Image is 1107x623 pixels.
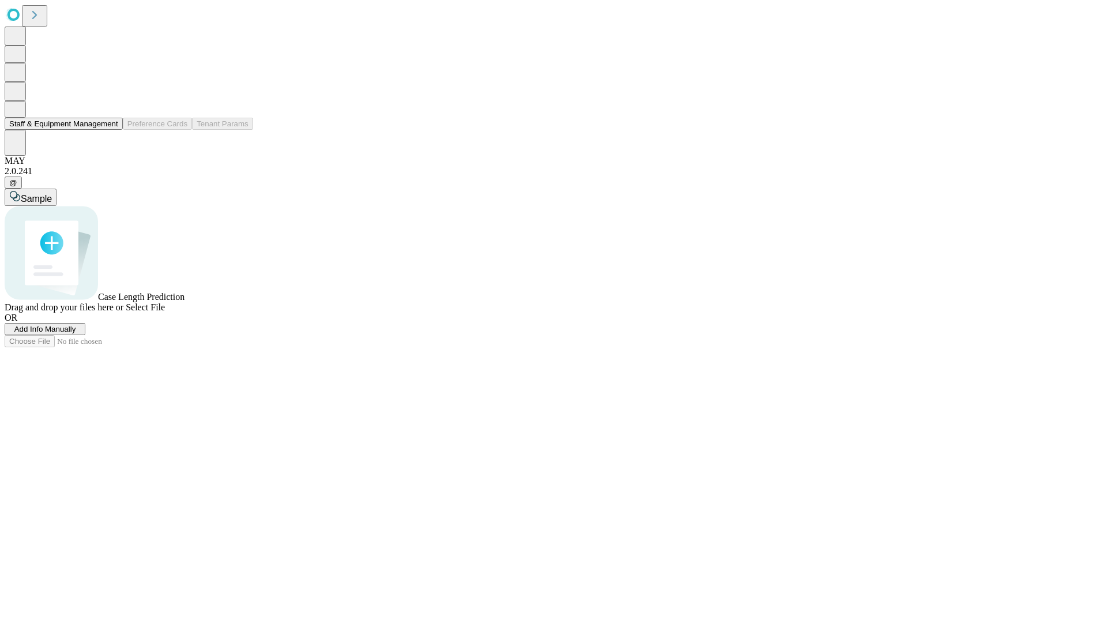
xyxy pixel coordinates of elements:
button: Tenant Params [192,118,253,130]
span: Drag and drop your files here or [5,302,123,312]
button: @ [5,177,22,189]
span: Case Length Prediction [98,292,184,302]
button: Add Info Manually [5,323,85,335]
span: Select File [126,302,165,312]
button: Staff & Equipment Management [5,118,123,130]
span: @ [9,178,17,187]
button: Preference Cards [123,118,192,130]
div: 2.0.241 [5,166,1102,177]
button: Sample [5,189,57,206]
span: OR [5,313,17,322]
span: Sample [21,194,52,204]
div: MAY [5,156,1102,166]
span: Add Info Manually [14,325,76,333]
